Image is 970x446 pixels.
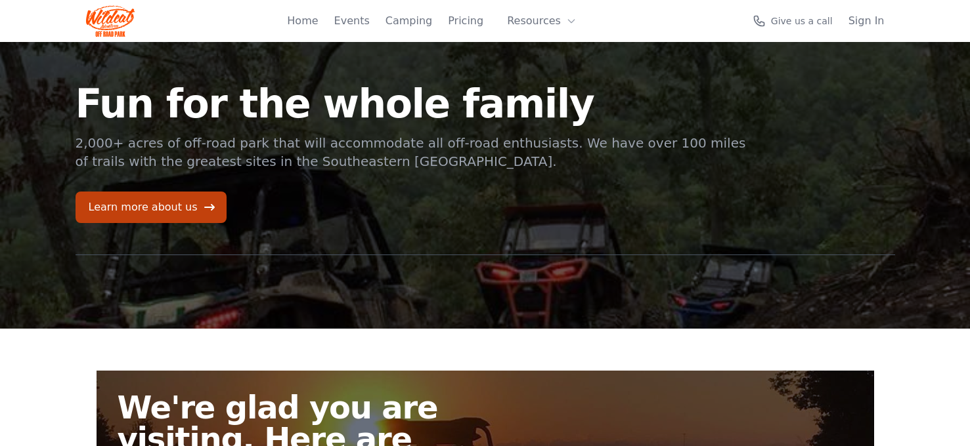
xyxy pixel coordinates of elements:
p: 2,000+ acres of off-road park that will accommodate all off-road enthusiasts. We have over 100 mi... [76,134,748,171]
a: Sign In [849,13,885,29]
span: Give us a call [771,14,833,28]
a: Events [334,13,370,29]
a: Give us a call [753,14,833,28]
h1: Fun for the whole family [76,84,748,123]
img: Wildcat Logo [86,5,135,37]
a: Pricing [448,13,483,29]
button: Resources [499,8,584,34]
a: Camping [386,13,432,29]
a: Home [287,13,318,29]
a: Learn more about us [76,192,227,223]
